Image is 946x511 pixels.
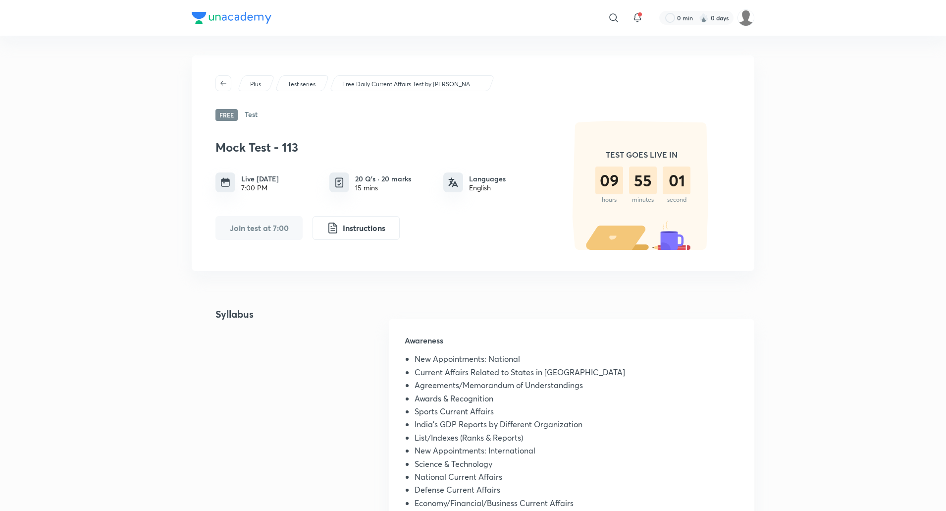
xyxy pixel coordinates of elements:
[663,167,690,194] div: 01
[629,167,657,194] div: 55
[415,472,738,485] li: National Current Affairs
[241,184,279,192] div: 7:00 PM
[215,109,238,121] span: Free
[288,80,315,89] p: Test series
[355,173,411,184] h6: 20 Q’s · 20 marks
[415,446,738,459] li: New Appointments: International
[629,196,657,203] div: minutes
[355,184,411,192] div: 15 mins
[737,9,754,26] img: Piyush Mishra
[595,167,623,194] div: 09
[250,80,261,89] p: Plus
[415,433,738,446] li: List/Indexes (Ranks & Reports)
[192,12,271,24] img: Company Logo
[552,121,731,250] img: timer
[342,80,481,89] p: Free Daily Current Affairs Test by [PERSON_NAME] | Bank exams 2025
[327,222,339,234] img: instruction
[415,368,738,381] li: Current Affairs Related to States in [GEOGRAPHIC_DATA]
[415,354,738,367] li: New Appointments: National
[595,149,687,161] h5: TEST GOES LIVE IN
[333,176,346,189] img: quiz info
[245,109,258,121] h6: Test
[415,407,738,420] li: Sports Current Affairs
[595,196,623,203] div: hours
[415,420,738,433] li: India’s GDP Reports by Different Organization
[469,173,506,184] h6: Languages
[220,177,230,187] img: timing
[699,13,709,23] img: streak
[415,485,738,498] li: Defense Current Affairs
[415,394,738,407] li: Awards & Recognition
[215,216,303,240] button: Join test at 7:00
[341,80,483,89] a: Free Daily Current Affairs Test by [PERSON_NAME] | Bank exams 2025
[469,184,506,192] div: English
[415,459,738,472] li: Science & Technology
[313,216,400,240] button: Instructions
[448,177,458,187] img: languages
[286,80,317,89] a: Test series
[415,381,738,394] li: Agreements/Memorandum of Understandings
[405,335,738,354] h5: Awareness
[215,140,547,155] h3: Mock Test - 113
[241,173,279,184] h6: Live [DATE]
[663,196,690,203] div: second
[249,80,263,89] a: Plus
